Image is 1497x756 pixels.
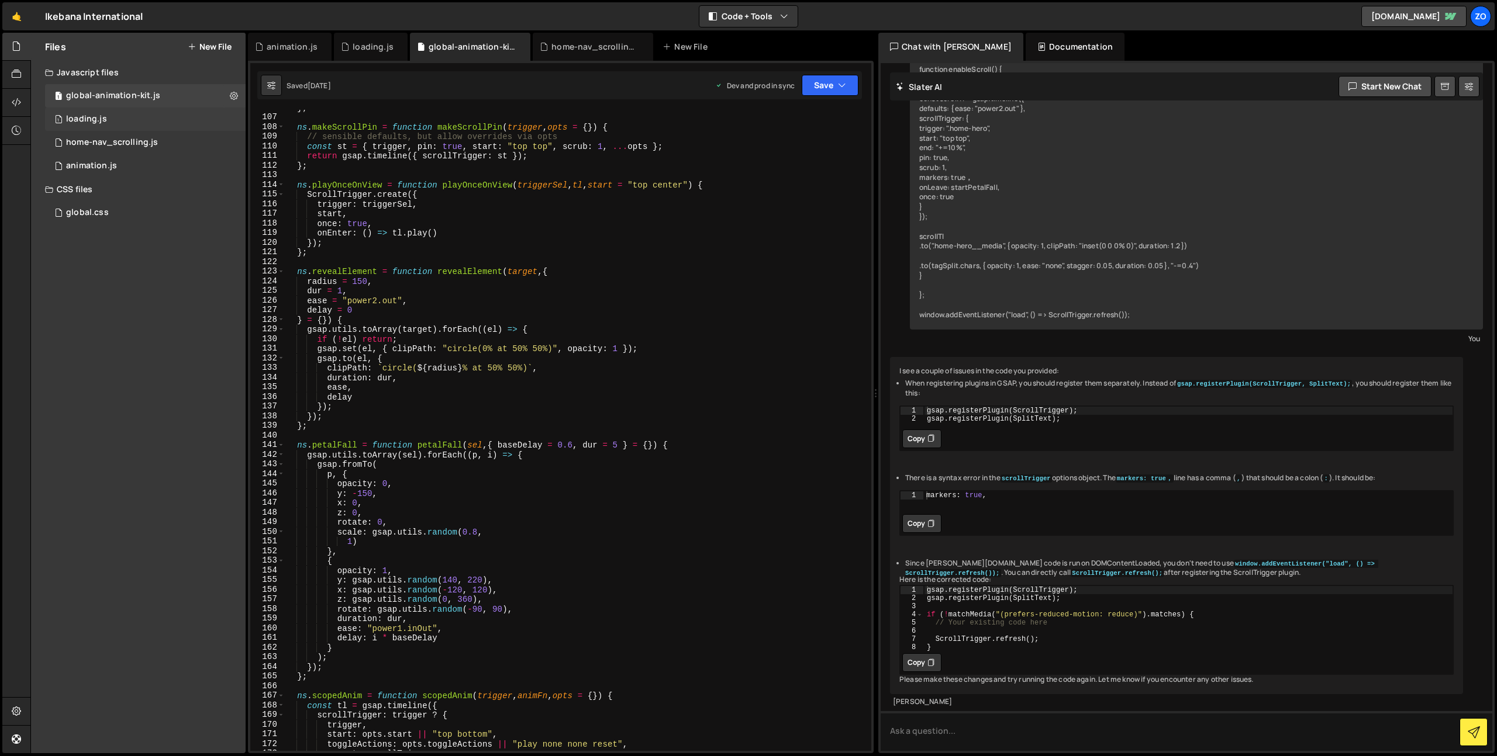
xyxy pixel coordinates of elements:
[1236,474,1241,483] code: ,
[250,170,285,180] div: 113
[878,33,1023,61] div: Chat with [PERSON_NAME]
[250,652,285,662] div: 163
[1470,6,1491,27] a: Zo
[1026,33,1125,61] div: Documentation
[250,681,285,691] div: 166
[250,411,285,421] div: 138
[715,81,795,91] div: Dev and prod in sync
[250,353,285,363] div: 132
[663,41,712,53] div: New File
[1361,6,1467,27] a: [DOMAIN_NAME]
[250,604,285,614] div: 158
[308,81,331,91] div: [DATE]
[250,517,285,527] div: 149
[250,131,285,141] div: 109
[551,41,639,53] div: home-nav_scrolling.js
[250,219,285,228] div: 118
[250,392,285,402] div: 136
[66,137,158,148] div: home-nav_scrolling.js
[250,189,285,199] div: 115
[429,41,516,53] div: global-animation-kit.js
[250,700,285,710] div: 168
[250,161,285,171] div: 112
[901,602,923,611] div: 3
[250,266,285,276] div: 123
[45,84,246,107] div: 14777/38309.js
[250,324,285,334] div: 129
[250,488,285,498] div: 146
[45,107,246,131] div: 14777/44450.js
[250,662,285,672] div: 164
[250,373,285,383] div: 134
[893,697,1460,707] div: [PERSON_NAME]
[250,623,285,633] div: 160
[250,450,285,460] div: 142
[267,41,318,53] div: animation.js
[802,75,858,96] button: Save
[250,247,285,257] div: 121
[250,315,285,325] div: 128
[250,613,285,623] div: 159
[250,296,285,306] div: 126
[250,508,285,518] div: 148
[250,527,285,537] div: 150
[66,91,160,101] div: global-animation-kit.js
[901,586,923,594] div: 1
[250,566,285,575] div: 154
[901,407,923,415] div: 1
[896,81,943,92] h2: Slater AI
[902,653,941,672] button: Copy
[250,720,285,730] div: 170
[699,6,798,27] button: Code + Tools
[45,40,66,53] h2: Files
[250,440,285,450] div: 141
[250,401,285,411] div: 137
[250,382,285,392] div: 135
[901,491,923,500] div: 1
[902,514,941,533] button: Copy
[45,131,246,154] div: 14777/43779.js
[250,363,285,373] div: 133
[901,611,923,619] div: 4
[250,469,285,479] div: 144
[250,257,285,267] div: 122
[250,112,285,122] div: 107
[188,42,232,51] button: New File
[890,357,1463,694] div: I see a couple of issues in the code you provided: Here is the corrected code: Please make these ...
[250,141,285,151] div: 110
[250,536,285,546] div: 151
[250,209,285,219] div: 117
[250,575,285,585] div: 155
[250,286,285,296] div: 125
[250,643,285,653] div: 162
[905,379,1454,398] li: When registering plugins in GSAP, you should register them separately. Instead of , you should re...
[901,415,923,423] div: 2
[250,546,285,556] div: 152
[913,332,1480,345] div: You
[45,9,143,23] div: Ikebana International
[55,116,62,125] span: 1
[353,41,394,53] div: loading.js
[250,729,285,739] div: 171
[905,559,1454,578] li: Since [PERSON_NAME][DOMAIN_NAME] code is run on DOMContentLoaded, you don't need to use . You can...
[250,276,285,286] div: 124
[250,421,285,431] div: 139
[31,61,246,84] div: Javascript files
[901,635,923,643] div: 7
[1001,474,1052,483] code: scrollTrigger
[250,633,285,643] div: 161
[1176,380,1352,388] code: gsap.registerPlugin(ScrollTrigger, SplitText);
[250,459,285,469] div: 143
[1323,474,1329,483] code: :
[2,2,31,30] a: 🤙
[250,556,285,566] div: 153
[905,560,1378,578] code: window.addEventListener("load", () => ScrollTrigger.refresh());
[66,114,107,124] div: loading.js
[901,643,923,651] div: 8
[250,199,285,209] div: 116
[250,594,285,604] div: 157
[902,429,941,448] button: Copy
[250,710,285,720] div: 169
[250,180,285,190] div: 114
